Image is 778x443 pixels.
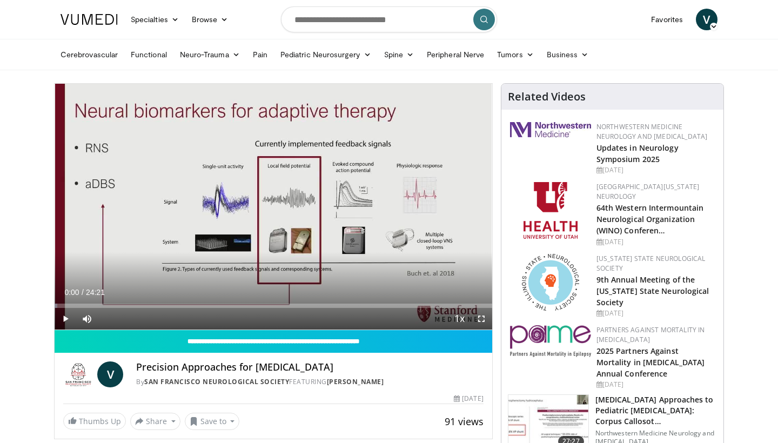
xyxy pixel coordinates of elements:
[136,361,483,373] h4: Precision Approaches for [MEDICAL_DATA]
[454,394,483,404] div: [DATE]
[124,44,173,65] a: Functional
[144,377,289,386] a: San Francisco Neurological Society
[55,304,492,308] div: Progress Bar
[645,9,689,30] a: Favorites
[595,394,717,427] h3: [MEDICAL_DATA] Approaches to Pediatric [MEDICAL_DATA]: Corpus Callosot…
[420,44,491,65] a: Peripheral Nerve
[524,182,578,239] img: f6362829-b0a3-407d-a044-59546adfd345.png.150x105_q85_autocrop_double_scale_upscale_version-0.2.png
[596,122,708,141] a: Northwestern Medicine Neurology and [MEDICAL_DATA]
[596,274,709,307] a: 9th Annual Meeting of the [US_STATE] State Neurological Society
[64,288,79,297] span: 0:00
[55,308,76,330] button: Play
[55,84,492,330] video-js: Video Player
[596,346,705,379] a: 2025 Partners Against Mortality in [MEDICAL_DATA] Annual Conference
[281,6,497,32] input: Search topics, interventions
[130,413,180,430] button: Share
[449,308,471,330] button: Playback Rate
[136,377,483,387] div: By FEATURING
[596,203,704,236] a: 64th Western Intermountain Neurological Organization (WINO) Conferen…
[185,413,240,430] button: Save to
[124,9,185,30] a: Specialties
[596,143,679,164] a: Updates in Neurology Symposium 2025
[445,415,484,428] span: 91 views
[596,182,700,201] a: [GEOGRAPHIC_DATA][US_STATE] Neurology
[596,308,715,318] div: [DATE]
[63,361,93,387] img: San Francisco Neurological Society
[86,288,105,297] span: 24:21
[97,361,123,387] a: V
[510,122,591,137] img: 2a462fb6-9365-492a-ac79-3166a6f924d8.png.150x105_q85_autocrop_double_scale_upscale_version-0.2.jpg
[596,380,715,390] div: [DATE]
[327,377,384,386] a: [PERSON_NAME]
[61,14,118,25] img: VuMedi Logo
[522,254,579,311] img: 71a8b48c-8850-4916-bbdd-e2f3ccf11ef9.png.150x105_q85_autocrop_double_scale_upscale_version-0.2.png
[173,44,246,65] a: Neuro-Trauma
[510,325,591,357] img: eb8b354f-837c-42f6-ab3d-1e8ded9eaae7.png.150x105_q85_autocrop_double_scale_upscale_version-0.2.png
[63,413,126,429] a: Thumbs Up
[378,44,420,65] a: Spine
[596,165,715,175] div: [DATE]
[471,308,492,330] button: Fullscreen
[596,237,715,247] div: [DATE]
[508,90,586,103] h4: Related Videos
[491,44,540,65] a: Tumors
[54,44,124,65] a: Cerebrovascular
[696,9,717,30] a: V
[76,308,98,330] button: Mute
[82,288,84,297] span: /
[596,325,705,344] a: Partners Against Mortality in [MEDICAL_DATA]
[185,9,235,30] a: Browse
[596,254,706,273] a: [US_STATE] State Neurological Society
[274,44,378,65] a: Pediatric Neurosurgery
[540,44,595,65] a: Business
[246,44,274,65] a: Pain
